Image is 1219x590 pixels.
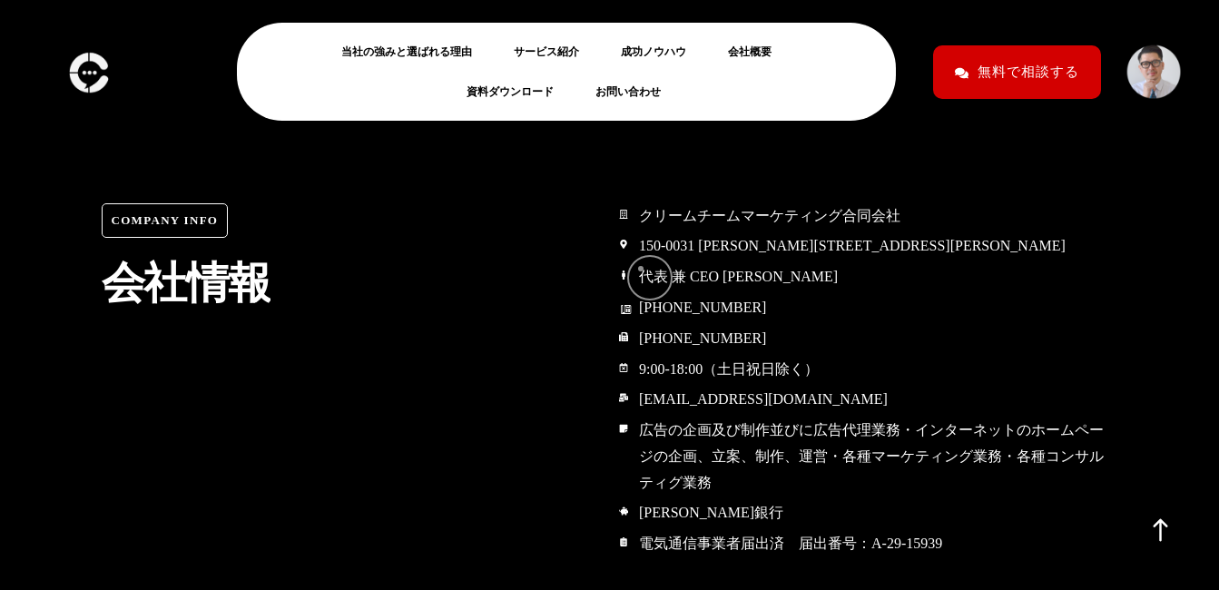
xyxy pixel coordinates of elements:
div: 会 [102,260,144,308]
div: 情 [186,260,229,308]
a: お問い合わせ [595,81,675,103]
span: 9:00-18:00（土日祝日除く） [634,357,819,383]
a: 会社概要 [728,41,786,63]
a: 当社の強みと選ばれる理由 [341,41,487,63]
a: 資料ダウンロード [467,81,568,103]
a: サービス紹介 [514,41,594,63]
span: [PHONE_NUMBER] [634,295,766,321]
a: logo-c [64,63,113,78]
span: クリームチームマーケティング合同会社 [634,203,900,230]
span: [PHONE_NUMBER] [634,326,766,352]
a: 無料で相談する [933,45,1101,99]
div: 報 [228,260,270,308]
span: [PERSON_NAME]銀行 [634,500,783,526]
div: 社 [143,260,186,308]
span: 150-0031 [PERSON_NAME][STREET_ADDRESS][PERSON_NAME] [634,233,1066,260]
span: 広告の企画及び制作並びに広告代理業務・インターネットのホームページの企画、立案、制作、運営・各種マーケティング業務・各種コンサルティグ業務 [634,418,1118,496]
span: Company Info [102,203,229,238]
span: 無料で相談する [978,56,1079,88]
span: [EMAIL_ADDRESS][DOMAIN_NAME] [634,387,888,413]
img: logo-c [64,45,113,99]
span: 代表 兼 CEO [PERSON_NAME] [634,264,838,290]
span: 電気通信事業者届出済 届出番号：A-29-15939 [634,531,942,557]
a: 成功ノウハウ [621,41,701,63]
